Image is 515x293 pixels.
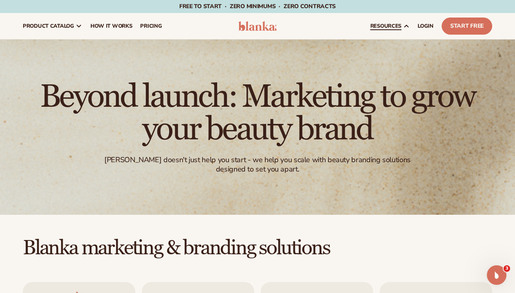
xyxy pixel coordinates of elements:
[19,13,86,39] a: product catalog
[136,13,166,39] a: pricing
[366,13,414,39] a: resources
[140,23,162,29] span: pricing
[86,13,136,39] a: How It Works
[238,21,277,31] img: logo
[504,265,510,272] span: 3
[90,155,425,174] div: [PERSON_NAME] doesn't just help you start - we help you scale with beauty branding solutions desi...
[370,23,401,29] span: resources
[179,2,336,10] span: Free to start · ZERO minimums · ZERO contracts
[23,23,74,29] span: product catalog
[90,23,132,29] span: How It Works
[418,23,434,29] span: LOGIN
[442,18,492,35] a: Start Free
[487,265,506,285] iframe: Intercom live chat
[414,13,438,39] a: LOGIN
[33,80,482,145] h1: Beyond launch: Marketing to grow your beauty brand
